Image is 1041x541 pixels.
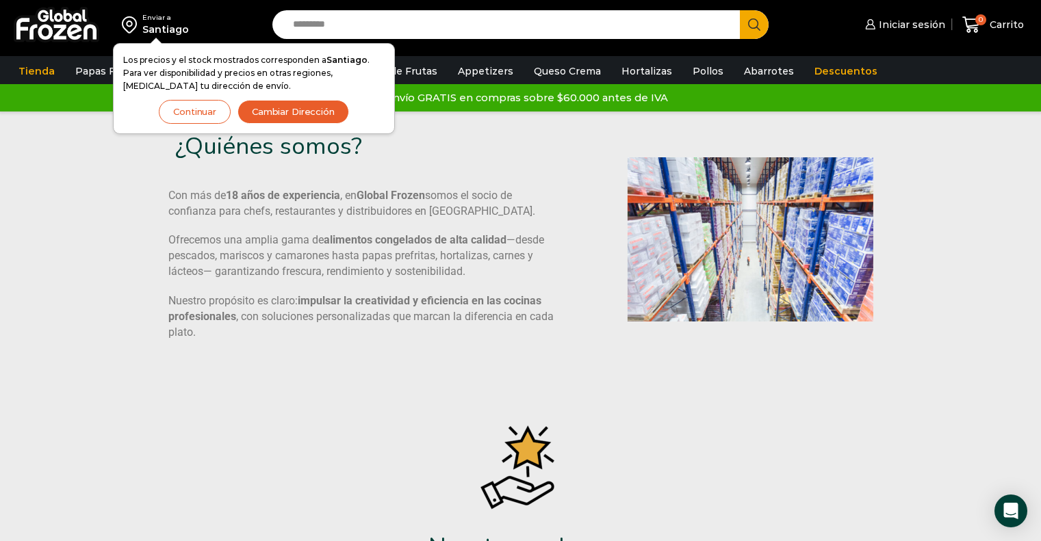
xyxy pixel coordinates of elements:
[226,189,340,202] b: 18 años de experiencia
[168,293,557,341] p: Nuestro propósito es claro: , con soluciones personalizadas que marcan la diferencia en cada plato.
[615,58,679,84] a: Hortalizas
[168,188,557,220] p: Con más de , en somos el socio de confianza para chefs, restaurantes y distribuidores en [GEOGRAP...
[975,14,986,25] span: 0
[12,58,62,84] a: Tienda
[122,13,142,36] img: address-field-icon.svg
[737,58,801,84] a: Abarrotes
[686,58,730,84] a: Pollos
[142,13,189,23] div: Enviar a
[159,100,231,124] button: Continuar
[451,58,520,84] a: Appetizers
[68,58,144,84] a: Papas Fritas
[986,18,1024,31] span: Carrito
[862,11,945,38] a: Iniciar sesión
[142,23,189,36] div: Santiago
[808,58,884,84] a: Descuentos
[168,294,541,323] b: impulsar la creatividad y eficiencia en las cocinas profesionales
[324,233,506,246] b: alimentos congelados de alta calidad
[357,189,425,202] b: Global Frozen
[175,132,506,161] h3: ¿Quiénes somos?
[740,10,769,39] button: Search button
[527,58,608,84] a: Queso Crema
[168,233,557,280] p: Ofrecemos una amplia gama de —desde pescados, mariscos y camarones hasta papas prefritas, hortali...
[959,9,1027,41] a: 0 Carrito
[875,18,945,31] span: Iniciar sesión
[123,53,385,93] p: Los precios y el stock mostrados corresponden a . Para ver disponibilidad y precios en otras regi...
[352,58,444,84] a: Pulpa de Frutas
[326,55,368,65] strong: Santiago
[994,494,1027,527] div: Open Intercom Messenger
[237,100,349,124] button: Cambiar Dirección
